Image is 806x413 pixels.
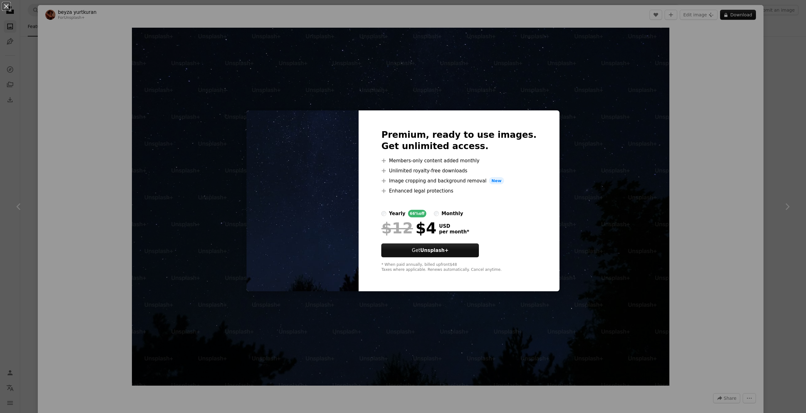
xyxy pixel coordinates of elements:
[439,229,469,235] span: per month *
[420,248,449,253] strong: Unsplash+
[489,177,504,185] span: New
[381,262,536,272] div: * When paid annually, billed upfront $48 Taxes where applicable. Renews automatically. Cancel any...
[441,210,463,217] div: monthly
[381,177,536,185] li: Image cropping and background removal
[381,187,536,195] li: Enhanced legal protections
[389,210,405,217] div: yearly
[381,129,536,152] h2: Premium, ready to use images. Get unlimited access.
[247,110,359,292] img: premium_photo-1736457295245-f455303a1dab
[381,243,479,257] button: GetUnsplash+
[439,223,469,229] span: USD
[381,157,536,165] li: Members-only content added monthly
[434,211,439,216] input: monthly
[381,167,536,175] li: Unlimited royalty-free downloads
[381,220,413,236] span: $12
[381,211,386,216] input: yearly66%off
[408,210,427,217] div: 66% off
[381,220,436,236] div: $4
